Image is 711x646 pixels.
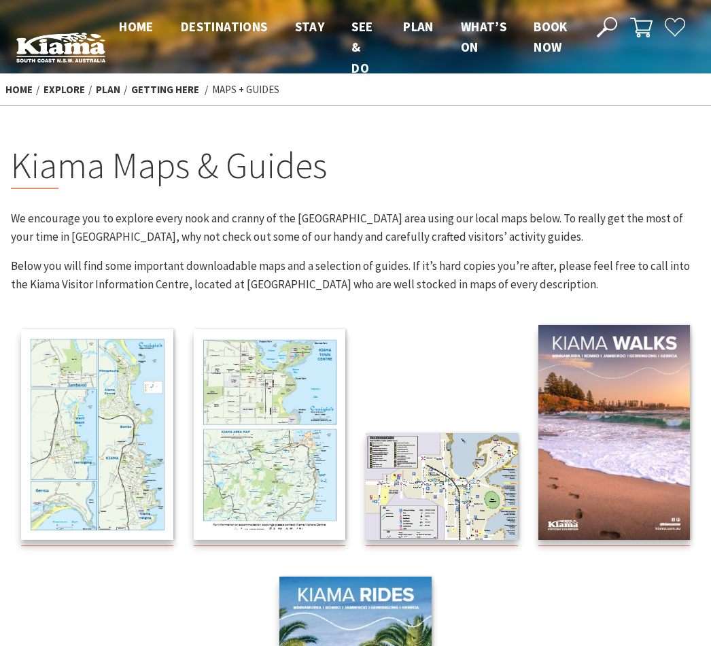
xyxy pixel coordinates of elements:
a: Kiama Townships Map [21,329,173,547]
p: Below you will find some important downloadable maps and a selection of guides. If it’s hard copi... [11,257,700,294]
span: What’s On [461,18,506,55]
img: Kiama Regional Map [194,329,346,540]
img: Kiama Townships Map [21,329,173,540]
a: Kiama Regional Map [194,329,346,547]
nav: Main Menu [105,16,581,78]
span: See & Do [351,18,372,76]
span: Stay [295,18,325,35]
img: Kiama Walks Guide [538,325,691,540]
a: Kiama Mobility Map [366,433,518,547]
span: Destinations [181,18,268,35]
img: Kiama Logo [16,32,105,63]
span: Home [119,18,154,35]
img: Kiama Mobility Map [366,433,518,541]
p: We encourage you to explore every nook and cranny of the [GEOGRAPHIC_DATA] area using our local m... [11,209,700,246]
a: Kiama Walks Guide [538,325,691,546]
span: Book now [534,18,568,55]
h2: Kiama Maps & Guides [11,143,700,188]
span: Plan [403,18,434,35]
